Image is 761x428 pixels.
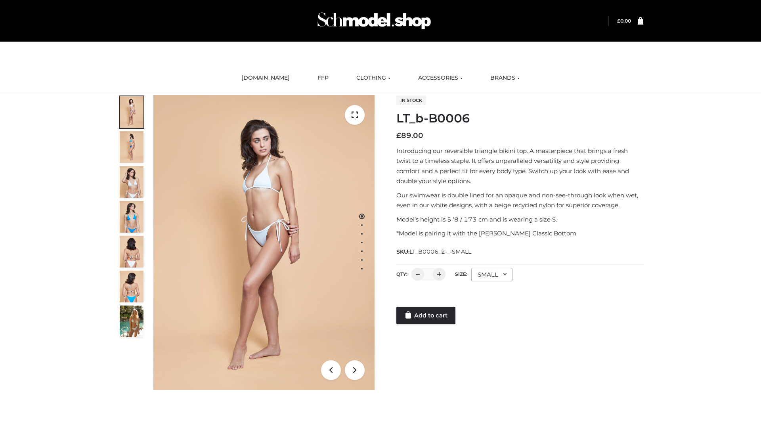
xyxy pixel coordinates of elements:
[120,201,143,233] img: ArielClassicBikiniTop_CloudNine_AzureSky_OW114ECO_4-scaled.jpg
[396,146,643,186] p: Introducing our reversible triangle bikini top. A masterpiece that brings a fresh twist to a time...
[235,69,296,87] a: [DOMAIN_NAME]
[617,18,631,24] a: £0.00
[484,69,526,87] a: BRANDS
[396,214,643,225] p: Model’s height is 5 ‘8 / 173 cm and is wearing a size S.
[120,236,143,267] img: ArielClassicBikiniTop_CloudNine_AzureSky_OW114ECO_7-scaled.jpg
[396,271,407,277] label: QTY:
[315,5,434,36] img: Schmodel Admin 964
[396,190,643,210] p: Our swimwear is double lined for an opaque and non-see-through look when wet, even in our white d...
[396,247,472,256] span: SKU:
[120,96,143,128] img: ArielClassicBikiniTop_CloudNine_AzureSky_OW114ECO_1-scaled.jpg
[617,18,620,24] span: £
[455,271,467,277] label: Size:
[120,306,143,337] img: Arieltop_CloudNine_AzureSky2.jpg
[312,69,335,87] a: FFP
[412,69,468,87] a: ACCESSORIES
[396,131,401,140] span: £
[396,307,455,324] a: Add to cart
[120,131,143,163] img: ArielClassicBikiniTop_CloudNine_AzureSky_OW114ECO_2-scaled.jpg
[350,69,396,87] a: CLOTHING
[396,131,423,140] bdi: 89.00
[153,95,375,390] img: ArielClassicBikiniTop_CloudNine_AzureSky_OW114ECO_1
[617,18,631,24] bdi: 0.00
[409,248,471,255] span: LT_B0006_2-_-SMALL
[396,111,643,126] h1: LT_b-B0006
[396,228,643,239] p: *Model is pairing it with the [PERSON_NAME] Classic Bottom
[471,268,512,281] div: SMALL
[120,166,143,198] img: ArielClassicBikiniTop_CloudNine_AzureSky_OW114ECO_3-scaled.jpg
[120,271,143,302] img: ArielClassicBikiniTop_CloudNine_AzureSky_OW114ECO_8-scaled.jpg
[396,96,426,105] span: In stock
